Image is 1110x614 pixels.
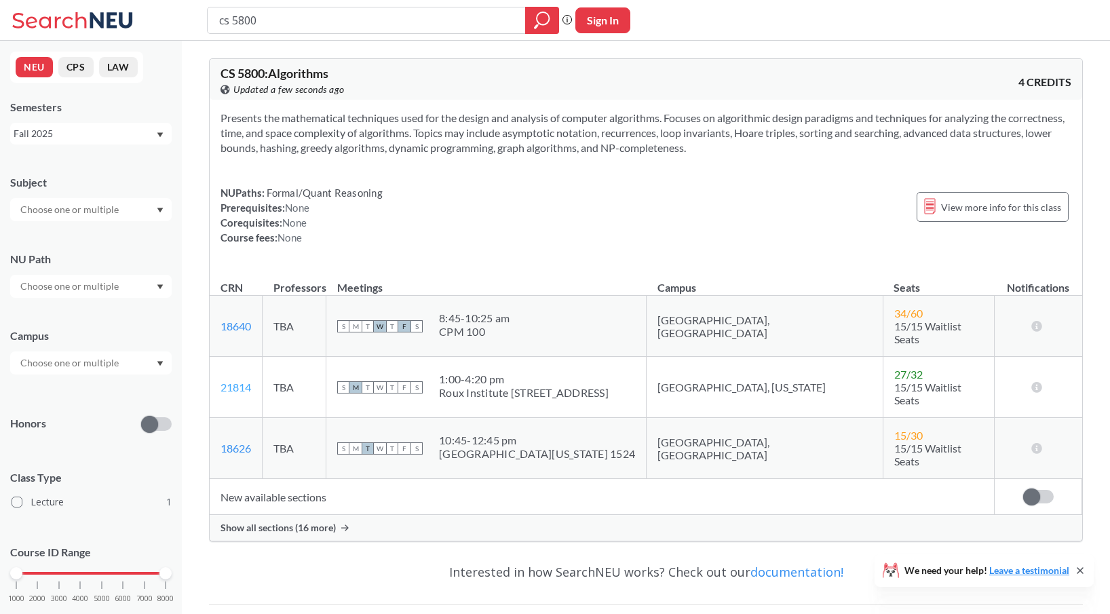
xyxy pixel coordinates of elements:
[386,320,398,332] span: T
[386,381,398,394] span: T
[750,564,843,580] a: documentation!
[12,493,172,511] label: Lecture
[221,280,243,295] div: CRN
[157,284,164,290] svg: Dropdown arrow
[221,185,383,245] div: NUPaths: Prerequisites: Corequisites: Course fees:
[326,267,647,296] th: Meetings
[282,216,307,229] span: None
[51,595,67,602] span: 3000
[410,381,423,394] span: S
[374,320,386,332] span: W
[10,100,172,115] div: Semesters
[349,442,362,455] span: M
[10,252,172,267] div: NU Path
[14,126,155,141] div: Fall 2025
[883,267,995,296] th: Seats
[115,595,131,602] span: 6000
[941,199,1061,216] span: View more info for this class
[374,381,386,394] span: W
[894,320,961,345] span: 15/15 Waitlist Seats
[221,320,251,332] a: 18640
[337,320,349,332] span: S
[10,545,172,560] p: Course ID Range
[439,386,609,400] div: Roux Institute [STREET_ADDRESS]
[285,202,309,214] span: None
[647,296,883,357] td: [GEOGRAPHIC_DATA], [GEOGRAPHIC_DATA]
[386,442,398,455] span: T
[14,355,128,371] input: Choose one or multiple
[647,357,883,418] td: [GEOGRAPHIC_DATA], [US_STATE]
[58,57,94,77] button: CPS
[349,381,362,394] span: M
[410,320,423,332] span: S
[218,9,516,32] input: Class, professor, course number, "phrase"
[10,416,46,431] p: Honors
[157,361,164,366] svg: Dropdown arrow
[265,187,383,199] span: Formal/Quant Reasoning
[166,495,172,510] span: 1
[221,111,1071,155] section: Presents the mathematical techniques used for the design and analysis of computer algorithms. Foc...
[10,351,172,375] div: Dropdown arrow
[277,231,302,244] span: None
[374,442,386,455] span: W
[210,515,1082,541] div: Show all sections (16 more)
[894,442,961,467] span: 15/15 Waitlist Seats
[647,418,883,479] td: [GEOGRAPHIC_DATA], [GEOGRAPHIC_DATA]
[14,202,128,218] input: Choose one or multiple
[14,278,128,294] input: Choose one or multiple
[221,442,251,455] a: 18626
[263,357,326,418] td: TBA
[10,470,172,485] span: Class Type
[989,564,1069,576] a: Leave a testimonial
[29,595,45,602] span: 2000
[894,307,923,320] span: 34 / 60
[157,595,174,602] span: 8000
[349,320,362,332] span: M
[233,82,345,97] span: Updated a few seconds ago
[10,328,172,343] div: Campus
[72,595,88,602] span: 4000
[99,57,138,77] button: LAW
[263,296,326,357] td: TBA
[221,381,251,394] a: 21814
[16,57,53,77] button: NEU
[398,442,410,455] span: F
[337,381,349,394] span: S
[647,267,883,296] th: Campus
[221,66,328,81] span: CS 5800 : Algorithms
[136,595,153,602] span: 7000
[10,198,172,221] div: Dropdown arrow
[10,175,172,190] div: Subject
[157,208,164,213] svg: Dropdown arrow
[439,447,635,461] div: [GEOGRAPHIC_DATA][US_STATE] 1524
[398,320,410,332] span: F
[894,381,961,406] span: 15/15 Waitlist Seats
[904,566,1069,575] span: We need your help!
[263,418,326,479] td: TBA
[575,7,630,33] button: Sign In
[362,442,374,455] span: T
[1018,75,1071,90] span: 4 CREDITS
[362,381,374,394] span: T
[398,381,410,394] span: F
[8,595,24,602] span: 1000
[439,325,510,339] div: CPM 100
[10,123,172,145] div: Fall 2025Dropdown arrow
[439,311,510,325] div: 8:45 - 10:25 am
[94,595,110,602] span: 5000
[209,552,1083,592] div: Interested in how SearchNEU works? Check out our
[362,320,374,332] span: T
[221,522,336,534] span: Show all sections (16 more)
[534,11,550,30] svg: magnifying glass
[894,429,923,442] span: 15 / 30
[337,442,349,455] span: S
[525,7,559,34] div: magnifying glass
[410,442,423,455] span: S
[894,368,923,381] span: 27 / 32
[439,372,609,386] div: 1:00 - 4:20 pm
[210,479,995,515] td: New available sections
[157,132,164,138] svg: Dropdown arrow
[263,267,326,296] th: Professors
[439,434,635,447] div: 10:45 - 12:45 pm
[10,275,172,298] div: Dropdown arrow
